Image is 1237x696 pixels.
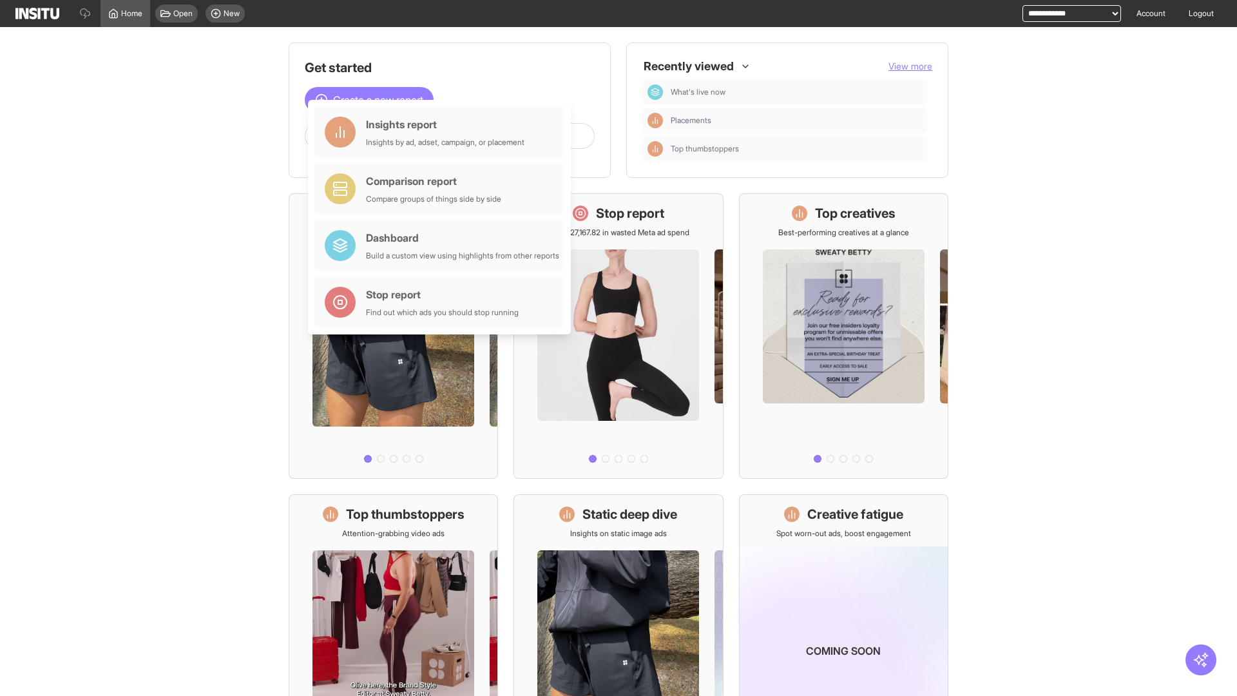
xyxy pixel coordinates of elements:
button: View more [888,60,932,73]
span: Top thumbstoppers [671,144,922,154]
span: What's live now [671,87,725,97]
span: Top thumbstoppers [671,144,739,154]
span: View more [888,61,932,72]
img: Logo [15,8,59,19]
div: Insights report [366,117,524,132]
h1: Stop report [596,204,664,222]
div: Comparison report [366,173,501,189]
a: Stop reportSave £27,167.82 in wasted Meta ad spend [513,193,723,479]
a: What's live nowSee all active ads instantly [289,193,498,479]
span: Open [173,8,193,19]
button: Create a new report [305,87,434,113]
span: New [224,8,240,19]
div: Find out which ads you should stop running [366,307,519,318]
span: Placements [671,115,711,126]
a: Top creativesBest-performing creatives at a glance [739,193,948,479]
div: Build a custom view using highlights from other reports [366,251,559,261]
h1: Top creatives [815,204,896,222]
span: Home [121,8,142,19]
div: Stop report [366,287,519,302]
span: What's live now [671,87,922,97]
span: Placements [671,115,922,126]
p: Insights on static image ads [570,528,667,539]
p: Best-performing creatives at a glance [778,227,909,238]
div: Insights [647,141,663,157]
div: Insights by ad, adset, campaign, or placement [366,137,524,148]
h1: Static deep dive [582,505,677,523]
div: Dashboard [647,84,663,100]
div: Compare groups of things side by side [366,194,501,204]
h1: Top thumbstoppers [346,505,465,523]
div: Insights [647,113,663,128]
p: Save £27,167.82 in wasted Meta ad spend [547,227,689,238]
div: Dashboard [366,230,559,246]
span: Create a new report [333,92,423,108]
p: Attention-grabbing video ads [342,528,445,539]
h1: Get started [305,59,595,77]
